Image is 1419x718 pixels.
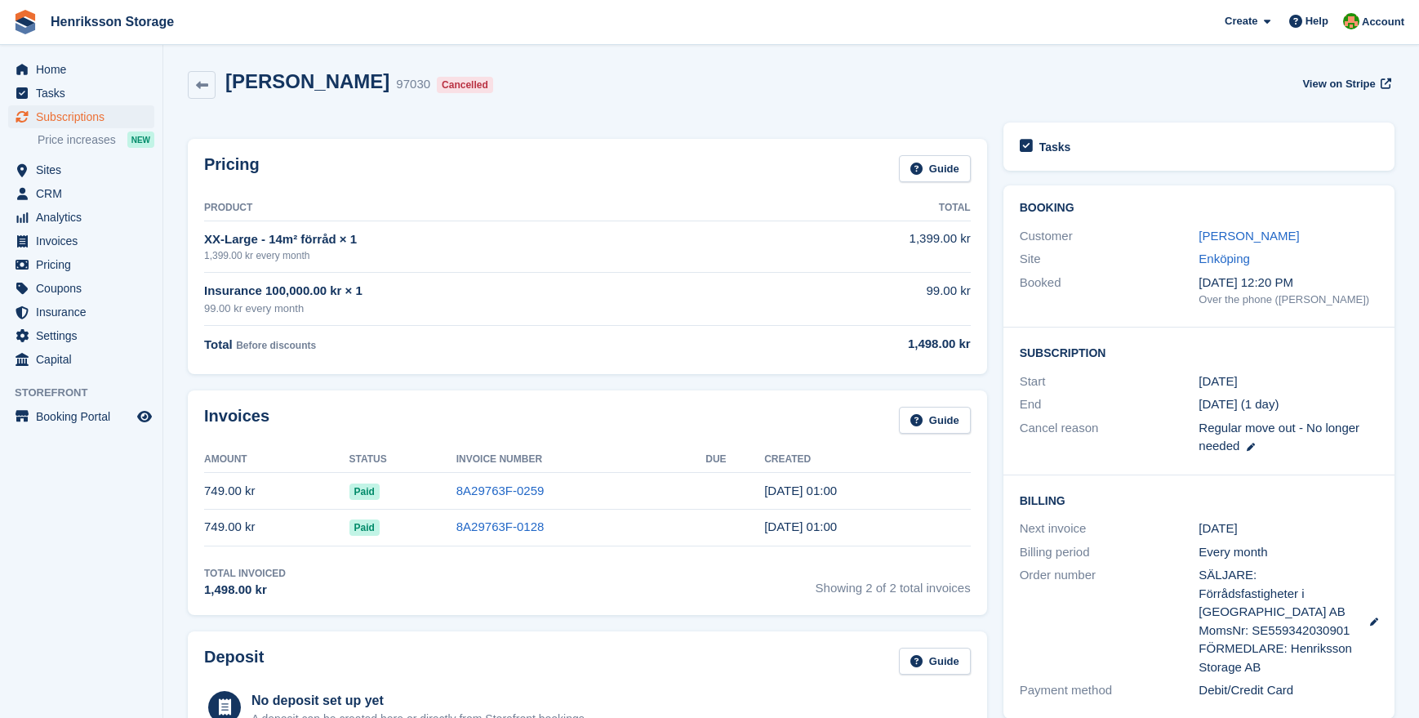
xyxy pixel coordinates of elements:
div: Customer [1020,227,1199,246]
a: menu [8,301,154,323]
span: View on Stripe [1302,76,1375,92]
td: 99.00 kr [753,273,970,326]
a: menu [8,253,154,276]
time: 2025-08-06 23:00:00 UTC [1199,372,1237,391]
div: NEW [127,132,154,148]
a: Henriksson Storage [44,8,180,35]
th: Invoice Number [456,447,705,473]
span: CRM [36,182,134,205]
div: [DATE] 12:20 PM [1199,274,1378,292]
div: Next invoice [1020,520,1199,538]
a: menu [8,230,154,252]
div: [DATE] [1199,520,1378,538]
span: SÄLJARE: Förrådsfastigheter i [GEOGRAPHIC_DATA] AB MomsNr: SE559342030901 FÖRMEDLARE: Henriksson ... [1199,566,1354,676]
td: 1,399.00 kr [753,221,970,272]
span: Booking Portal [36,405,134,428]
th: Due [705,447,764,473]
a: menu [8,348,154,371]
a: Guide [899,407,971,434]
h2: Billing [1020,492,1378,508]
h2: [PERSON_NAME] [225,70,389,92]
div: Payment method [1020,681,1199,700]
div: Cancelled [437,77,493,93]
td: 749.00 kr [204,509,349,546]
h2: Deposit [204,648,264,675]
a: menu [8,105,154,128]
span: Account [1362,14,1404,30]
span: Subscriptions [36,105,134,128]
div: Start [1020,372,1199,391]
div: End [1020,395,1199,414]
div: Cancel reason [1020,419,1199,456]
th: Created [764,447,970,473]
div: Over the phone ([PERSON_NAME]) [1199,292,1378,308]
a: menu [8,405,154,428]
a: 8A29763F-0128 [456,520,545,533]
a: [PERSON_NAME] [1199,229,1299,243]
div: Booked [1020,274,1199,308]
span: Create [1225,13,1257,29]
span: Total [204,337,233,351]
h2: Tasks [1039,140,1071,154]
div: 1,498.00 kr [204,581,286,600]
div: Every month [1199,543,1378,562]
a: Guide [899,648,971,675]
a: menu [8,182,154,205]
span: Paid [349,520,380,536]
th: Product [204,195,753,221]
div: XX-Large - 14m² förråd × 1 [204,230,753,249]
a: menu [8,82,154,105]
span: Help [1306,13,1328,29]
span: Invoices [36,230,134,252]
div: Debit/Credit Card [1199,681,1378,700]
div: Total Invoiced [204,566,286,581]
time: 2025-09-06 23:00:16 UTC [764,484,837,497]
a: Enköping [1199,252,1250,265]
h2: Pricing [204,155,260,182]
img: Mikael Holmström [1343,13,1359,29]
th: Total [753,195,970,221]
time: 2025-08-06 23:00:56 UTC [764,520,837,533]
span: Pricing [36,253,134,276]
span: Analytics [36,206,134,229]
span: Tasks [36,82,134,105]
div: Site [1020,250,1199,269]
h2: Subscription [1020,344,1378,360]
div: No deposit set up yet [251,691,588,711]
a: menu [8,158,154,181]
span: Settings [36,324,134,347]
a: menu [8,58,154,81]
span: [DATE] (1 day) [1199,397,1279,411]
div: Insurance 100,000.00 kr × 1 [204,282,753,301]
img: stora-icon-8386f47178a22dfd0bd8f6a31ec36ba5ce8667c1dd55bd0f319d3a0aa187defe.svg [13,10,38,34]
span: Paid [349,484,380,500]
a: menu [8,206,154,229]
th: Status [349,447,456,473]
h2: Invoices [204,407,269,434]
h2: Booking [1020,202,1378,215]
span: Price increases [38,132,116,148]
span: Showing 2 of 2 total invoices [816,566,971,600]
div: Order number [1020,566,1199,676]
a: menu [8,277,154,300]
span: Coupons [36,277,134,300]
a: Guide [899,155,971,182]
span: Home [36,58,134,81]
a: View on Stripe [1296,70,1395,97]
span: Before discounts [236,340,316,351]
a: menu [8,324,154,347]
span: Capital [36,348,134,371]
div: 1,498.00 kr [753,335,970,354]
span: Storefront [15,385,162,401]
div: 99.00 kr every month [204,301,753,317]
td: 749.00 kr [204,473,349,510]
th: Amount [204,447,349,473]
div: 97030 [396,75,430,94]
span: Regular move out - No longer needed [1199,421,1359,453]
a: Preview store [135,407,154,426]
a: Price increases NEW [38,131,154,149]
span: Insurance [36,301,134,323]
div: Billing period [1020,543,1199,562]
a: 8A29763F-0259 [456,484,545,497]
div: 1,399.00 kr every month [204,248,753,263]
